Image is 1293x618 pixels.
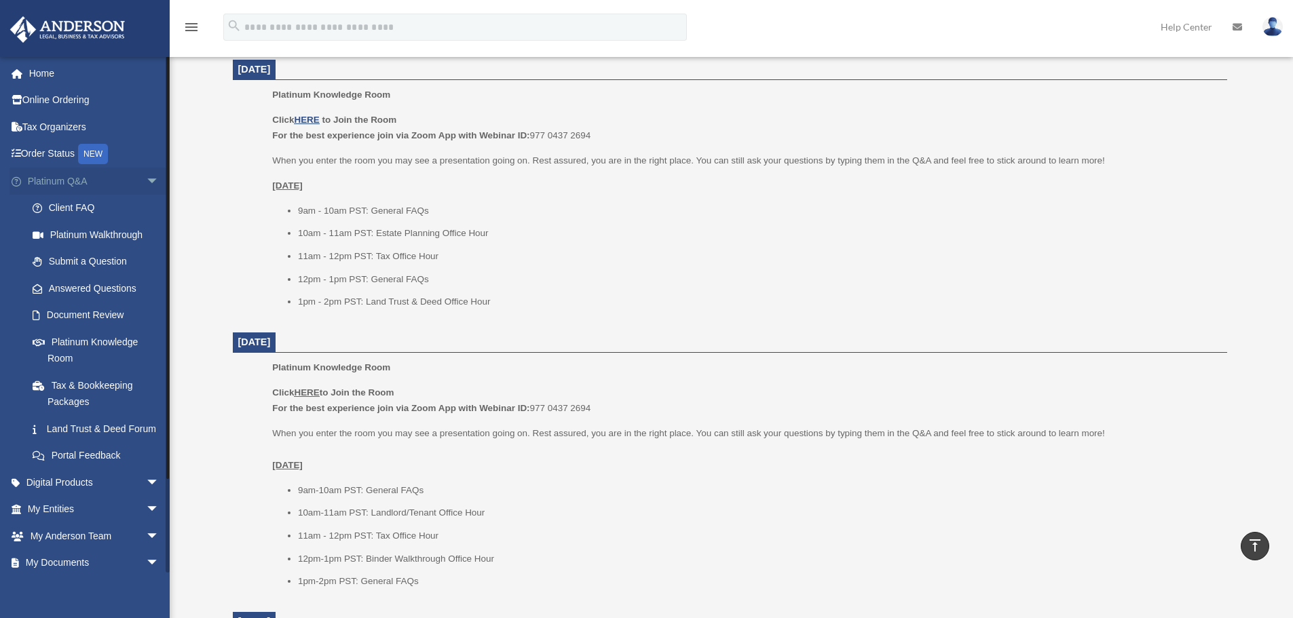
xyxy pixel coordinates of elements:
li: 1pm - 2pm PST: Land Trust & Deed Office Hour [298,294,1218,310]
li: 9am-10am PST: General FAQs [298,482,1218,499]
a: Platinum Walkthrough [19,221,180,248]
li: 12pm - 1pm PST: General FAQs [298,271,1218,288]
a: vertical_align_top [1241,532,1269,560]
a: Platinum Knowledge Room [19,328,173,372]
p: 977 0437 2694 [272,112,1217,144]
li: 10am-11am PST: Landlord/Tenant Office Hour [298,505,1218,521]
a: Answered Questions [19,275,180,302]
i: search [227,18,242,33]
span: arrow_drop_down [146,168,173,195]
li: 11am - 12pm PST: Tax Office Hour [298,528,1218,544]
span: Platinum Knowledge Room [272,90,390,100]
p: When you enter the room you may see a presentation going on. Rest assured, you are in the right p... [272,153,1217,169]
li: 11am - 12pm PST: Tax Office Hour [298,248,1218,265]
li: 12pm-1pm PST: Binder Walkthrough Office Hour [298,551,1218,567]
b: to Join the Room [322,115,397,125]
a: Land Trust & Deed Forum [19,415,180,442]
p: 977 0437 2694 [272,385,1217,417]
span: arrow_drop_down [146,496,173,524]
a: My Entitiesarrow_drop_down [10,496,180,523]
span: [DATE] [238,336,271,347]
span: Platinum Knowledge Room [272,362,390,372]
li: 10am - 11am PST: Estate Planning Office Hour [298,225,1218,242]
li: 1pm-2pm PST: General FAQs [298,573,1218,590]
b: Click to Join the Room [272,387,394,398]
a: Platinum Q&Aarrow_drop_down [10,168,180,195]
a: Tax & Bookkeeping Packages [19,372,180,415]
img: User Pic [1262,17,1283,37]
a: Online Ordering [10,87,180,114]
a: Client FAQ [19,195,180,222]
u: [DATE] [272,180,303,191]
b: For the best experience join via Zoom App with Webinar ID: [272,403,529,413]
a: menu [183,24,200,35]
a: My Documentsarrow_drop_down [10,549,180,577]
a: Tax Organizers [10,113,180,140]
a: Order StatusNEW [10,140,180,168]
b: Click [272,115,322,125]
i: menu [183,19,200,35]
a: Submit a Question [19,248,180,275]
p: When you enter the room you may see a presentation going on. Rest assured, you are in the right p... [272,425,1217,474]
img: Anderson Advisors Platinum Portal [6,16,129,43]
a: Document Review [19,302,180,329]
span: [DATE] [238,64,271,75]
div: NEW [78,144,108,164]
span: arrow_drop_down [146,522,173,550]
b: For the best experience join via Zoom App with Webinar ID: [272,130,529,140]
a: Portal Feedback [19,442,180,469]
u: [DATE] [272,460,303,470]
span: arrow_drop_down [146,469,173,497]
a: HERE [294,115,319,125]
i: vertical_align_top [1247,537,1263,554]
a: Digital Productsarrow_drop_down [10,469,180,496]
a: Home [10,60,180,87]
span: arrow_drop_down [146,549,173,577]
a: My Anderson Teamarrow_drop_down [10,522,180,549]
li: 9am - 10am PST: General FAQs [298,203,1218,219]
u: HERE [294,387,319,398]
